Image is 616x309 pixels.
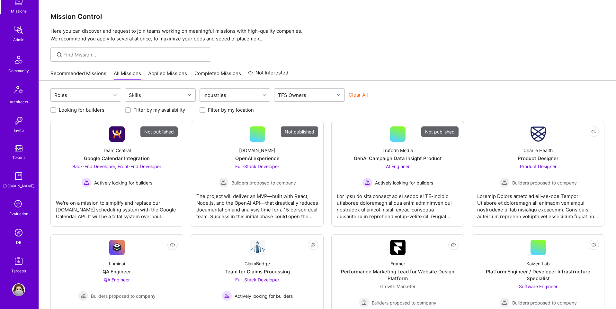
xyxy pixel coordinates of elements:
[11,268,26,274] div: Targeter
[109,260,125,267] div: Luminai
[235,277,279,282] span: Full-Stack Developer
[219,177,229,188] img: Builders proposed to company
[337,268,459,282] div: Performance Marketing Lead for Website Design Platform
[13,36,24,43] div: Admin
[72,164,161,169] span: Back-End Developer, Front-End Developer
[78,291,88,301] img: Builders proposed to company
[63,51,206,58] input: Find Mission...
[91,293,156,299] span: Builders proposed to company
[382,147,413,154] div: Truform Media
[375,179,433,186] span: Actively looking for builders
[3,183,34,189] div: [DOMAIN_NAME]
[523,147,553,154] div: Charlie Health
[10,99,28,105] div: Architects
[390,260,405,267] div: Framer
[109,126,125,142] img: Company Logo
[354,155,442,162] div: GenAI Campaign Data Insight Product
[53,90,69,100] div: Roles
[12,114,25,127] img: Invite
[196,188,318,220] div: The project will deliver an MVP—built with React, Node.js, and the OpenAI API—that drastically re...
[372,299,436,306] span: Builders proposed to company
[50,70,106,81] a: Recommended Missions
[127,90,143,100] div: Skills
[337,93,340,97] i: icon Chevron
[11,8,27,14] div: Missions
[520,164,557,169] span: Product Designer
[477,126,599,221] a: Company LogoCharlie HealthProduct DesignerProduct Designer Builders proposed to companyBuilders p...
[337,126,459,221] a: Not publishedTruform MediaGenAI Campaign Data Insight ProductAI Engineer Actively looking for bui...
[591,242,596,247] i: icon EyeClosed
[239,147,275,154] div: [DOMAIN_NAME]
[359,297,369,308] img: Builders proposed to company
[104,277,130,282] span: QA Engineer
[512,179,577,186] span: Builders proposed to company
[231,179,296,186] span: Builders proposed to company
[16,239,22,246] div: DB
[12,226,25,239] img: Admin Search
[477,268,599,282] div: Platform Engineer / Developer Infrastructure Specialist
[170,242,175,247] i: icon EyeClosed
[109,240,125,255] img: Company Logo
[531,126,546,142] img: Company Logo
[519,284,558,289] span: Software Engineer
[499,297,510,308] img: Builders proposed to company
[12,154,25,161] div: Tokens
[208,107,254,113] label: Filter by my location
[499,177,510,188] img: Builders proposed to company
[337,188,459,220] div: Lor ipsu do sita consect ad el seddo ei TE-incidid utlaboree doloremagn aliqua enim adminimven qu...
[94,179,152,186] span: Actively looking for builders
[15,145,22,151] img: tokens
[225,268,290,275] div: Team for Claims Processing
[103,268,131,275] div: QA Engineer
[81,177,92,188] img: Actively looking for builders
[50,13,604,21] h3: Mission Control
[50,27,604,43] p: Here you can discover and request to join teams working on meaningful missions with high-quality ...
[11,83,26,99] img: Architects
[148,70,187,81] a: Applied Missions
[56,194,178,220] div: We're on a mission to simplify and replace our [DOMAIN_NAME] scheduling system with the Google Ca...
[12,255,25,268] img: Skill Targeter
[349,91,368,98] button: Clear All
[113,93,117,97] i: icon Chevron
[59,107,104,113] label: Looking for builders
[390,240,406,255] img: Company Logo
[56,126,178,221] a: Not publishedCompany LogoTeam CentralGoogle Calendar IntegrationBack-End Developer, Front-End Dev...
[235,293,293,299] span: Actively looking for builders
[235,164,279,169] span: Full-Stack Developer
[11,52,26,67] img: Community
[8,67,29,74] div: Community
[194,70,241,81] a: Completed Missions
[13,198,25,210] i: icon SelectionTeam
[133,107,185,113] label: Filter by my availability
[250,240,265,255] img: Company Logo
[310,242,316,247] i: icon EyeClosed
[196,126,318,221] a: Not published[DOMAIN_NAME]OpenAI experienceFull-Stack Developer Builders proposed to companyBuild...
[188,93,191,97] i: icon Chevron
[14,127,24,134] div: Invite
[140,126,178,137] div: Not published
[103,147,131,154] div: Team Central
[9,210,28,217] div: Evaluation
[12,283,25,296] img: User Avatar
[12,23,25,36] img: admin teamwork
[263,93,266,97] i: icon Chevron
[281,126,318,137] div: Not published
[248,69,288,81] a: Not Interested
[276,90,308,100] div: TFS Owners
[451,242,456,247] i: icon EyeClosed
[84,155,150,162] div: Google Calendar Integration
[518,155,558,162] div: Product Designer
[591,129,596,134] i: icon EyeClosed
[421,126,459,137] div: Not published
[245,260,270,267] div: ClaimBridge
[202,90,228,100] div: Industries
[114,70,141,81] a: All Missions
[477,188,599,220] div: Loremip Dolors ametc ad eli-se-doe Tempori Utlabore et doloremagn ali enimadm veniamqui nostrudex...
[235,155,280,162] div: OpenAI experience
[380,284,415,289] span: Growth Marketer
[526,260,550,267] div: Kaizen Lab
[362,177,372,188] img: Actively looking for builders
[56,51,63,58] i: icon SearchGrey
[11,283,27,296] a: User Avatar
[222,291,232,301] img: Actively looking for builders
